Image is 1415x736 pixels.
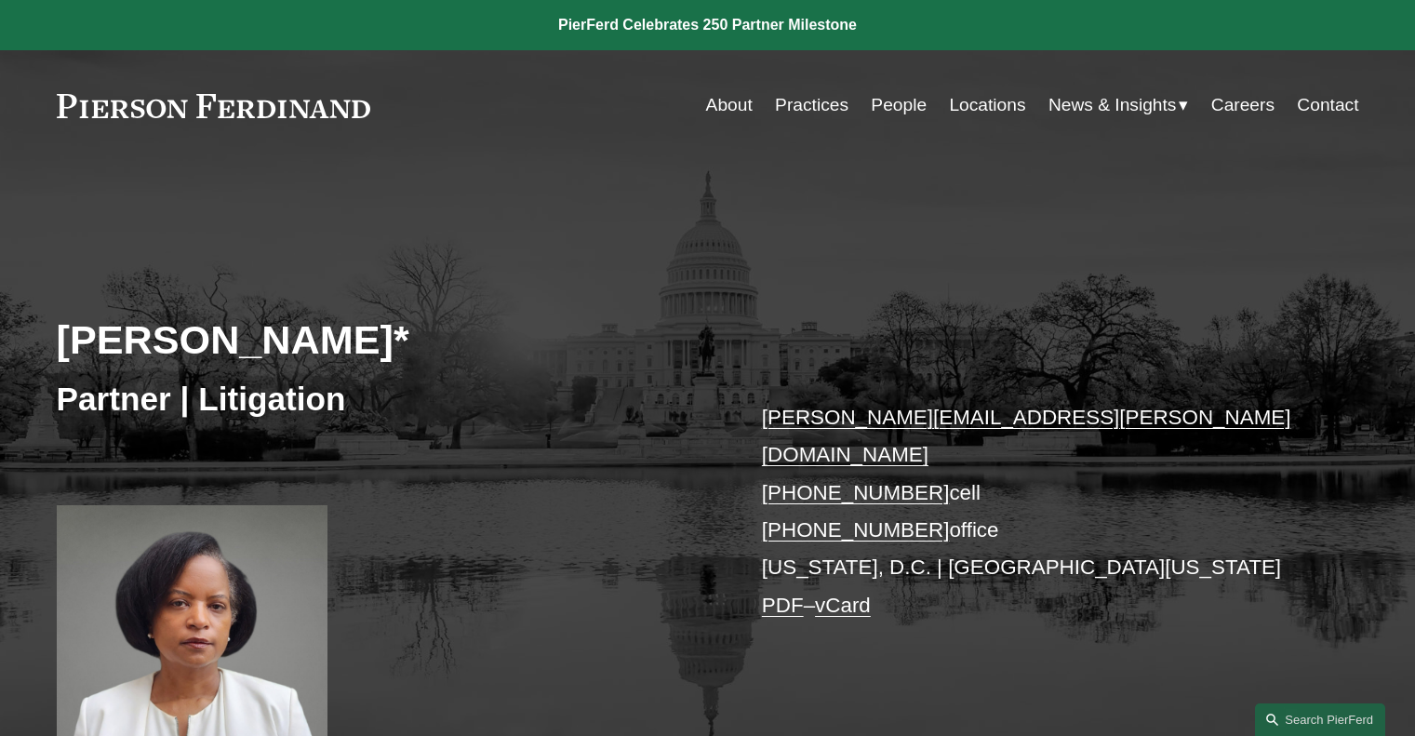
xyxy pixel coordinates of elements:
[762,594,804,617] a: PDF
[762,399,1304,624] p: cell office [US_STATE], D.C. | [GEOGRAPHIC_DATA][US_STATE] –
[1297,87,1358,123] a: Contact
[762,406,1291,466] a: [PERSON_NAME][EMAIL_ADDRESS][PERSON_NAME][DOMAIN_NAME]
[775,87,848,123] a: Practices
[1048,89,1177,122] span: News & Insights
[1048,87,1189,123] a: folder dropdown
[815,594,871,617] a: vCard
[57,379,708,420] h3: Partner | Litigation
[949,87,1025,123] a: Locations
[762,481,950,504] a: [PHONE_NUMBER]
[1255,703,1385,736] a: Search this site
[57,315,708,364] h2: [PERSON_NAME]*
[871,87,927,123] a: People
[762,518,950,542] a: [PHONE_NUMBER]
[1211,87,1275,123] a: Careers
[706,87,753,123] a: About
